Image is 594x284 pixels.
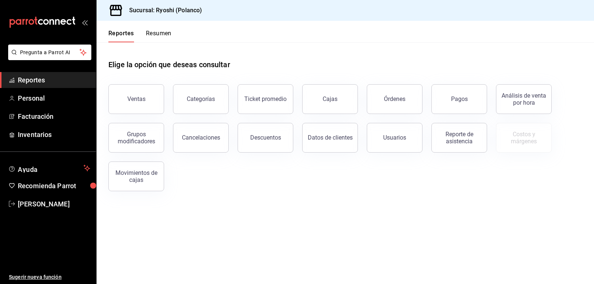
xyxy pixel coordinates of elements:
button: Descuentos [238,123,293,153]
div: Pagos [451,95,468,102]
h3: Sucursal: Ryoshi (Polanco) [123,6,202,15]
div: Grupos modificadores [113,131,159,145]
button: Datos de clientes [302,123,358,153]
div: Categorías [187,95,215,102]
span: Personal [18,93,90,103]
div: Descuentos [250,134,281,141]
div: Usuarios [383,134,406,141]
button: Órdenes [367,84,422,114]
div: Costos y márgenes [501,131,547,145]
div: Órdenes [384,95,405,102]
button: Contrata inventarios para ver este reporte [496,123,552,153]
span: Facturación [18,111,90,121]
div: Cancelaciones [182,134,220,141]
button: Pagos [431,84,487,114]
button: Usuarios [367,123,422,153]
div: Ticket promedio [244,95,287,102]
a: Cajas [302,84,358,114]
div: Datos de clientes [308,134,353,141]
span: Ayuda [18,164,81,173]
button: Movimientos de cajas [108,161,164,191]
div: Movimientos de cajas [113,169,159,183]
span: Sugerir nueva función [9,273,90,281]
div: Análisis de venta por hora [501,92,547,106]
button: Resumen [146,30,172,42]
div: navigation tabs [108,30,172,42]
span: Reportes [18,75,90,85]
div: Ventas [127,95,146,102]
h1: Elige la opción que deseas consultar [108,59,230,70]
button: Categorías [173,84,229,114]
div: Reporte de asistencia [436,131,482,145]
button: Análisis de venta por hora [496,84,552,114]
button: Pregunta a Parrot AI [8,45,91,60]
button: Grupos modificadores [108,123,164,153]
span: [PERSON_NAME] [18,199,90,209]
button: Cancelaciones [173,123,229,153]
button: open_drawer_menu [82,19,88,25]
span: Recomienda Parrot [18,181,90,191]
span: Inventarios [18,130,90,140]
div: Cajas [323,95,338,104]
span: Pregunta a Parrot AI [20,49,80,56]
a: Pregunta a Parrot AI [5,54,91,62]
button: Ventas [108,84,164,114]
button: Ticket promedio [238,84,293,114]
button: Reportes [108,30,134,42]
button: Reporte de asistencia [431,123,487,153]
